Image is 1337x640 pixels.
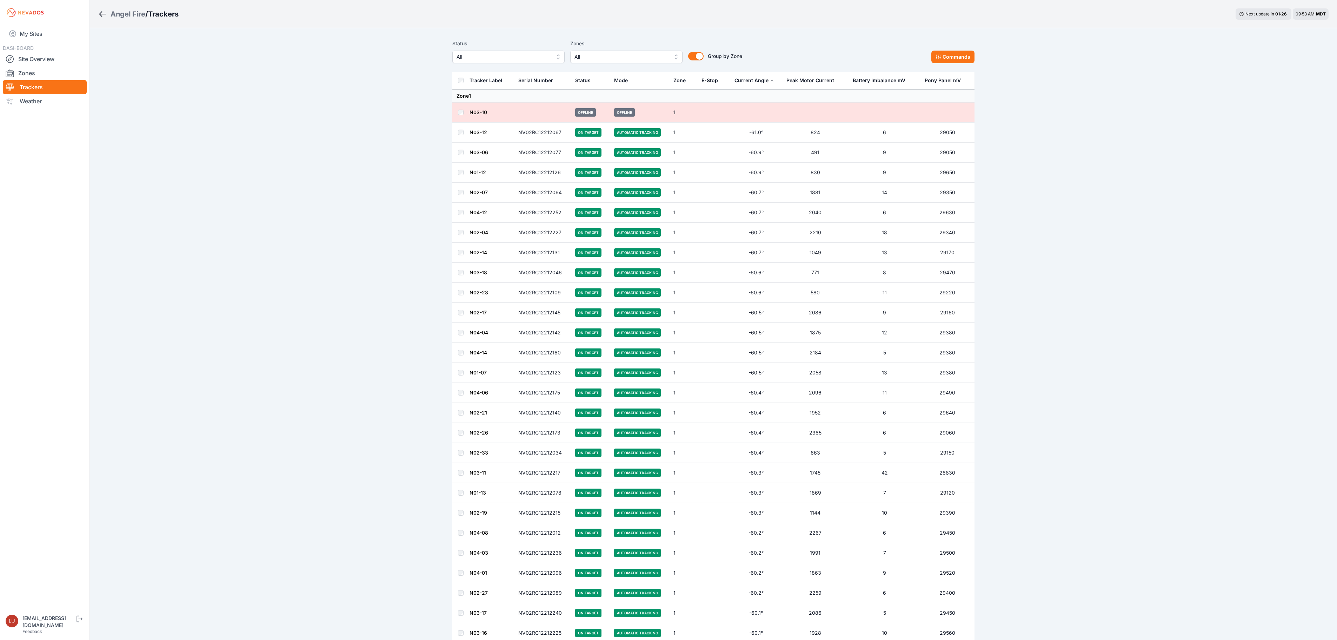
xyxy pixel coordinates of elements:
td: -60.1° [730,603,782,623]
a: N02-07 [470,189,488,195]
span: Next update in [1245,11,1274,17]
td: 2086 [782,603,849,623]
td: 1 [669,603,698,623]
a: N03-10 [470,109,487,115]
td: 29470 [920,263,975,283]
td: 13 [849,363,920,383]
td: NV02RC12212227 [514,223,571,243]
td: 1 [669,143,698,163]
span: On Target [575,449,601,457]
span: On Target [575,409,601,417]
label: Status [452,39,565,48]
td: 29390 [920,503,975,523]
td: 1 [669,463,698,483]
span: Offline [614,108,635,117]
td: 1 [669,123,698,143]
button: Mode [614,72,633,89]
td: 29400 [920,583,975,603]
td: 2096 [782,383,849,403]
span: All [574,53,668,61]
span: Automatic Tracking [614,168,661,177]
span: Automatic Tracking [614,429,661,437]
td: NV02RC12212012 [514,523,571,543]
td: 1 [669,303,698,323]
td: 1863 [782,563,849,583]
button: Zone [673,72,691,89]
div: Mode [614,77,628,84]
td: 1 [669,343,698,363]
span: Automatic Tracking [614,469,661,477]
td: NV02RC12212140 [514,403,571,423]
td: 830 [782,163,849,183]
td: -60.9° [730,143,782,163]
td: -60.2° [730,563,782,583]
td: 580 [782,283,849,303]
a: Weather [3,94,87,108]
a: N04-12 [470,209,487,215]
td: -60.3° [730,463,782,483]
td: NV02RC12212046 [514,263,571,283]
a: N01-12 [470,169,486,175]
span: On Target [575,569,601,577]
td: NV02RC12212160 [514,343,571,363]
td: 29340 [920,223,975,243]
td: -60.6° [730,283,782,303]
td: 29380 [920,363,975,383]
span: On Target [575,128,601,137]
span: On Target [575,529,601,537]
span: Automatic Tracking [614,208,661,217]
td: 29050 [920,123,975,143]
td: 1 [669,583,698,603]
td: 11 [849,383,920,403]
label: Zones [570,39,683,48]
a: N02-17 [470,309,487,315]
span: On Target [575,208,601,217]
span: Automatic Tracking [614,449,661,457]
td: 29160 [920,303,975,323]
div: Zone [673,77,686,84]
td: -60.4° [730,403,782,423]
td: -61.0° [730,123,782,143]
td: 29380 [920,323,975,343]
div: 01 : 26 [1275,11,1288,17]
td: 2040 [782,203,849,223]
td: 29060 [920,423,975,443]
td: NV02RC12212252 [514,203,571,223]
a: Site Overview [3,52,87,66]
a: N03-16 [470,630,487,636]
td: Zone 1 [452,90,975,103]
td: 9 [849,303,920,323]
span: On Target [575,629,601,637]
span: Automatic Tracking [614,128,661,137]
span: Automatic Tracking [614,609,661,617]
span: 09:53 AM [1296,11,1315,17]
td: 1 [669,423,698,443]
td: 1 [669,443,698,463]
td: -60.9° [730,163,782,183]
span: Group by Zone [708,53,742,59]
div: Status [575,77,591,84]
span: On Target [575,368,601,377]
td: 1 [669,383,698,403]
span: On Target [575,549,601,557]
td: 6 [849,523,920,543]
span: On Target [575,308,601,317]
td: 29220 [920,283,975,303]
td: 29650 [920,163,975,183]
td: NV02RC12212064 [514,183,571,203]
td: 29050 [920,143,975,163]
div: [EMAIL_ADDRESS][DOMAIN_NAME] [22,615,75,629]
td: 1 [669,243,698,263]
td: 28830 [920,463,975,483]
td: NV02RC12212217 [514,463,571,483]
button: E-Stop [701,72,724,89]
nav: Breadcrumb [98,5,179,23]
span: On Target [575,148,601,157]
td: 1875 [782,323,849,343]
td: 1 [669,323,698,343]
td: 29450 [920,523,975,543]
td: 14 [849,183,920,203]
td: NV02RC12212077 [514,143,571,163]
button: Peak Motor Current [786,72,840,89]
span: Automatic Tracking [614,569,661,577]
